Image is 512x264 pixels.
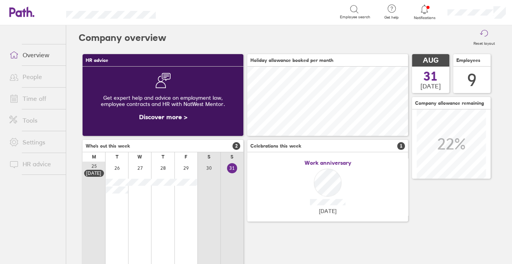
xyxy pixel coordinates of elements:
[469,25,500,50] button: Reset layout
[177,8,197,15] div: Search
[412,16,437,20] span: Notifications
[423,56,438,65] span: AUG
[3,47,66,63] a: Overview
[456,58,480,63] span: Employees
[3,69,66,84] a: People
[467,70,477,90] div: 9
[92,154,96,160] div: M
[162,154,164,160] div: T
[208,154,210,160] div: S
[424,70,438,83] span: 31
[3,134,66,150] a: Settings
[319,208,336,214] span: [DATE]
[230,154,233,160] div: S
[3,91,66,106] a: Time off
[250,143,301,149] span: Celebrations this week
[139,113,187,121] a: Discover more >
[137,154,142,160] div: W
[86,58,108,63] span: HR advice
[3,156,66,172] a: HR advice
[86,171,102,176] div: [DATE]
[232,142,240,150] span: 2
[397,142,405,150] span: 1
[3,113,66,128] a: Tools
[79,25,166,50] h2: Company overview
[412,4,437,20] a: Notifications
[86,143,130,149] span: Who's out this week
[415,100,484,106] span: Company allowance remaining
[89,88,237,113] div: Get expert help and advice on employment law, employee contracts and HR with NatWest Mentor.
[250,58,333,63] span: Holiday allowance booked per month
[421,83,441,90] span: [DATE]
[469,39,500,46] label: Reset layout
[304,160,351,166] span: Work anniversary
[185,154,187,160] div: F
[340,15,370,19] span: Employee search
[116,154,118,160] div: T
[379,15,404,20] span: Get help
